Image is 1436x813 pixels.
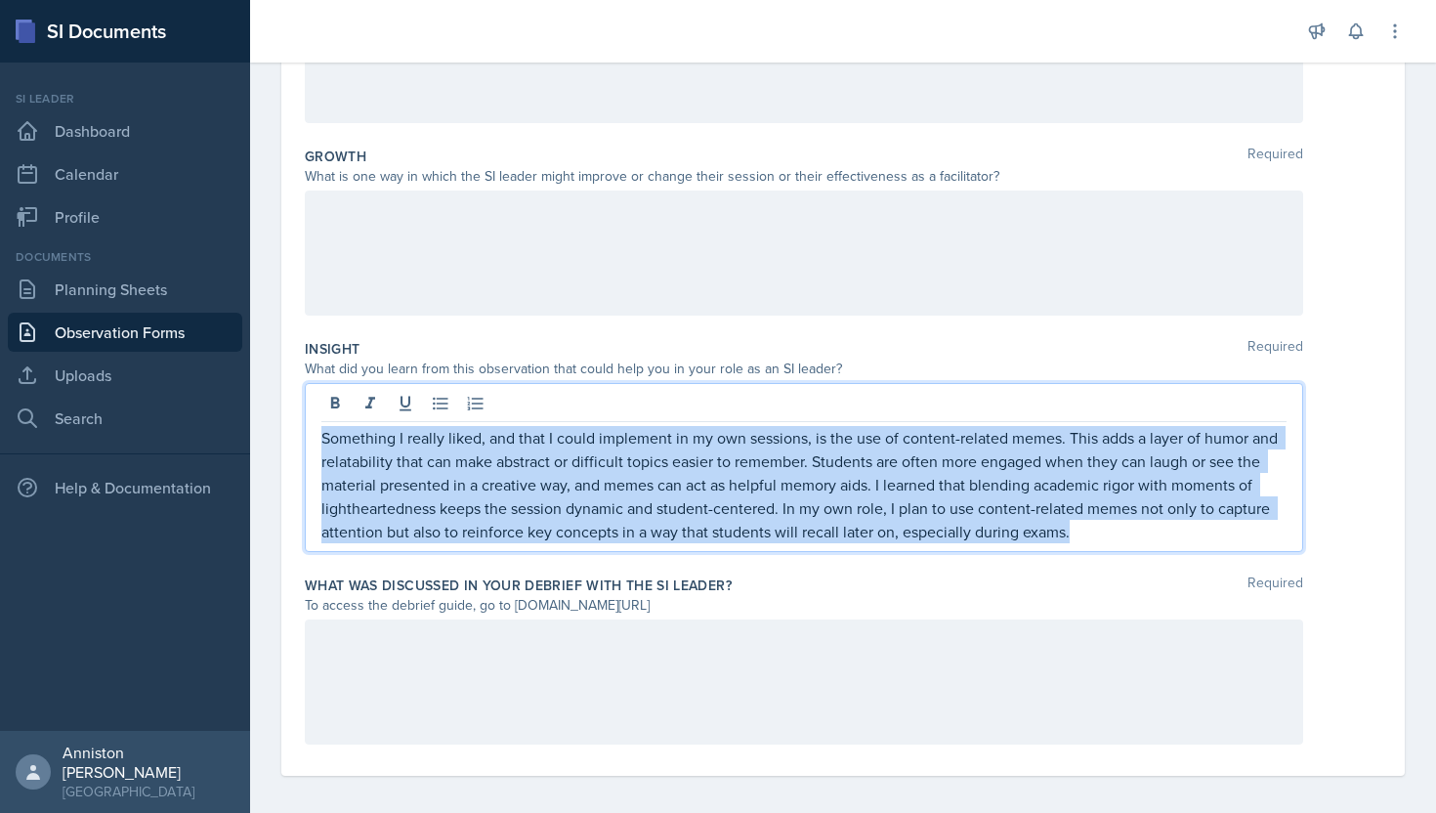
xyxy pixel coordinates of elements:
[305,147,366,166] label: Growth
[305,359,1303,379] div: What did you learn from this observation that could help you in your role as an SI leader?
[8,356,242,395] a: Uploads
[321,426,1287,543] p: Something I really liked, and that I could implement in my own sessions, is the use of content-re...
[8,154,242,193] a: Calendar
[8,313,242,352] a: Observation Forms
[8,468,242,507] div: Help & Documentation
[1247,576,1303,595] span: Required
[8,248,242,266] div: Documents
[63,782,234,801] div: [GEOGRAPHIC_DATA]
[8,270,242,309] a: Planning Sheets
[63,743,234,782] div: Anniston [PERSON_NAME]
[8,111,242,150] a: Dashboard
[305,166,1303,187] div: What is one way in which the SI leader might improve or change their session or their effectivene...
[1247,147,1303,166] span: Required
[305,339,359,359] label: Insight
[305,576,732,595] label: What was discussed in your debrief with the SI Leader?
[8,90,242,107] div: Si leader
[8,197,242,236] a: Profile
[8,399,242,438] a: Search
[1247,339,1303,359] span: Required
[305,595,1303,616] div: To access the debrief guide, go to [DOMAIN_NAME][URL]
